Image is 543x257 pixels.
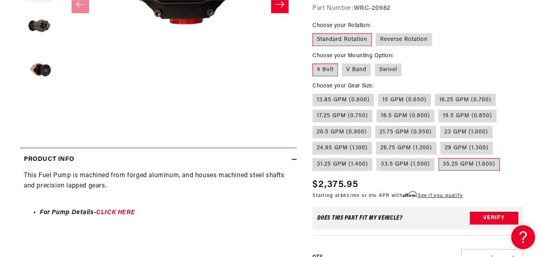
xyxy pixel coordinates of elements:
label: 29 GPM (1.300) [440,142,493,155]
label: 26.75 GPM (1.200) [376,142,436,155]
label: Reverse Rotation [376,34,432,46]
span: $83 [340,193,350,198]
label: V Band [342,64,371,76]
label: 31.25 GPM (1.400) [312,158,372,171]
a: CLICK HERE [96,209,135,216]
label: 24.95 GPM (1.100) [312,142,372,155]
label: 33.5 GPM (1.500) [376,158,434,171]
label: 13.85 GPM (0.600) [312,94,374,106]
label: 19.5 GPM (0.850) [438,110,496,122]
label: 18.5 GPM (0.800) [376,110,434,122]
label: Standard Rotation [312,34,372,46]
label: 20.5 GPM (0.900) [312,126,371,139]
span: Affirm [403,191,417,197]
h2: Product Info [24,155,74,165]
label: 4 Bolt [312,64,338,76]
label: 23 GPM (1.000) [440,126,493,139]
button: Load image 5 in gallery view [20,52,60,92]
legend: Choose your Rotation: [312,22,371,30]
a: See if you qualify - Learn more about Affirm Financing (opens in modal) [418,193,463,198]
button: Load image 4 in gallery view [20,8,60,48]
label: 17.25 GPM (0.750) [312,110,372,122]
p: Starting at /mo or 0% APR with . [312,192,463,199]
label: 21.75 GPM (0.950) [375,126,436,139]
label: Swivel [375,64,401,76]
label: 35.25 GPM (1.600) [438,158,500,171]
span: $2,375.95 [312,178,358,192]
strong: For Pump Details- [40,209,135,216]
button: Verify [470,212,518,225]
label: 15 GPM (0.650) [378,94,431,106]
div: Does This part fit My vehicle? [317,215,403,222]
legend: Choose your Gear Size: [312,82,374,90]
strong: WRC-20982 [354,5,391,12]
summary: Product Info [20,148,297,171]
div: Part Number: [312,4,523,14]
legend: Choose your Mounting Option: [312,52,394,60]
label: 16.25 GPM (0.700) [435,94,496,106]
